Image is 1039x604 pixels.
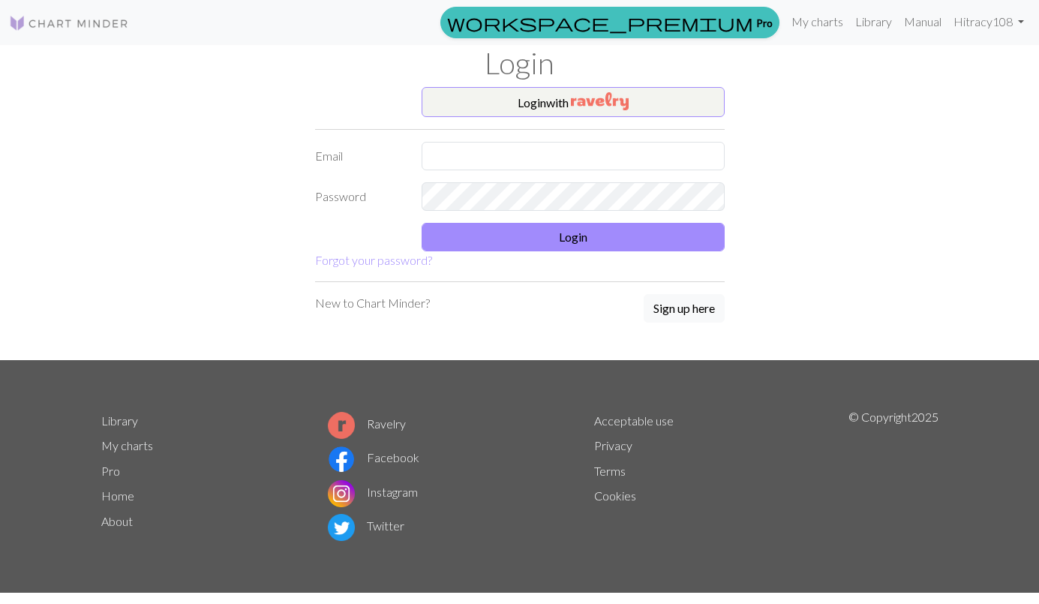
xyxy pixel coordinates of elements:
[594,413,674,428] a: Acceptable use
[849,7,898,37] a: Library
[315,253,432,267] a: Forgot your password?
[594,438,632,452] a: Privacy
[315,294,430,312] p: New to Chart Minder?
[328,450,419,464] a: Facebook
[328,412,355,439] img: Ravelry logo
[447,12,753,33] span: workspace_premium
[440,7,779,38] a: Pro
[644,294,725,323] button: Sign up here
[328,514,355,541] img: Twitter logo
[92,45,947,81] h1: Login
[328,518,404,533] a: Twitter
[101,488,134,503] a: Home
[101,514,133,528] a: About
[306,142,413,170] label: Email
[306,182,413,211] label: Password
[101,464,120,478] a: Pro
[9,14,129,32] img: Logo
[422,87,725,117] button: Loginwith
[785,7,849,37] a: My charts
[848,408,938,545] p: © Copyright 2025
[328,416,406,431] a: Ravelry
[328,446,355,473] img: Facebook logo
[594,488,636,503] a: Cookies
[947,7,1030,37] a: Hitracy108
[571,92,629,110] img: Ravelry
[644,294,725,324] a: Sign up here
[898,7,947,37] a: Manual
[101,438,153,452] a: My charts
[328,485,418,499] a: Instagram
[422,223,725,251] button: Login
[101,413,138,428] a: Library
[594,464,626,478] a: Terms
[328,480,355,507] img: Instagram logo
